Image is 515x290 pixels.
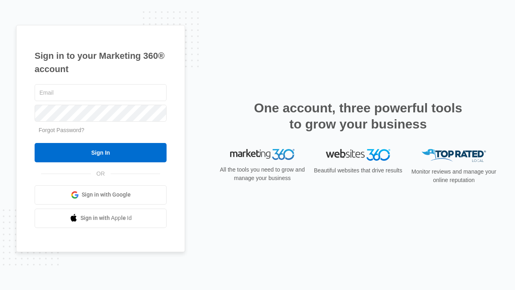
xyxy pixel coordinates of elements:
[422,149,486,162] img: Top Rated Local
[326,149,390,161] img: Websites 360
[35,84,167,101] input: Email
[35,185,167,205] a: Sign in with Google
[80,214,132,222] span: Sign in with Apple Id
[82,191,131,199] span: Sign in with Google
[217,166,307,182] p: All the tools you need to grow and manage your business
[251,100,465,132] h2: One account, three powerful tools to grow your business
[39,127,84,133] a: Forgot Password?
[230,149,295,160] img: Marketing 360
[35,209,167,228] a: Sign in with Apple Id
[409,168,499,184] p: Monitor reviews and manage your online reputation
[35,49,167,76] h1: Sign in to your Marketing 360® account
[91,170,111,178] span: OR
[313,166,403,175] p: Beautiful websites that drive results
[35,143,167,162] input: Sign In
